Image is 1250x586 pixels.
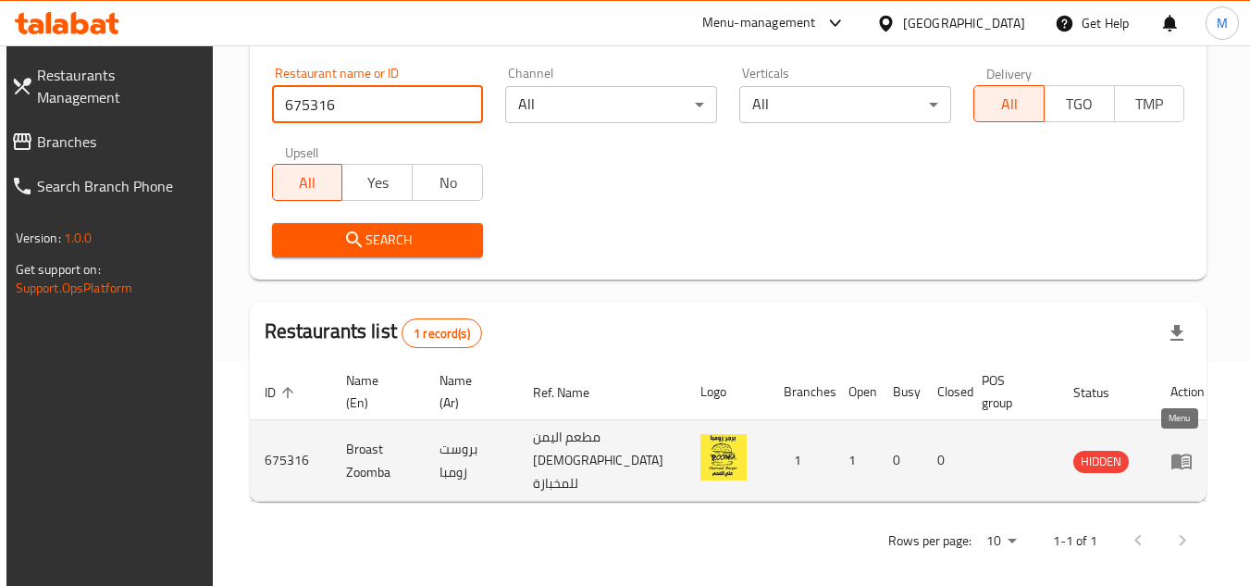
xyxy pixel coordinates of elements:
[1073,381,1133,404] span: Status
[272,223,484,257] button: Search
[973,85,1045,122] button: All
[350,169,405,196] span: Yes
[37,131,201,153] span: Branches
[16,257,101,281] span: Get support on:
[1114,85,1185,122] button: TMP
[37,64,201,108] span: Restaurants Management
[16,226,61,250] span: Version:
[982,91,1037,118] span: All
[1073,451,1129,472] span: HIDDEN
[280,169,336,196] span: All
[982,369,1036,414] span: POS group
[425,420,518,502] td: بروست زومبا
[37,175,201,197] span: Search Branch Phone
[272,22,1185,50] h2: Restaurant search
[439,369,496,414] span: Name (Ar)
[878,364,922,420] th: Busy
[922,364,967,420] th: Closed
[1044,85,1115,122] button: TGO
[739,86,951,123] div: All
[64,226,93,250] span: 1.0.0
[533,381,613,404] span: Ref. Name
[834,364,878,420] th: Open
[250,364,1219,502] table: enhanced table
[686,364,769,420] th: Logo
[1122,91,1178,118] span: TMP
[16,276,133,300] a: Support.OpsPlatform
[346,369,402,414] span: Name (En)
[287,229,469,252] span: Search
[518,420,686,502] td: مطعم اليمن [DEMOGRAPHIC_DATA] للمخبازة
[505,86,717,123] div: All
[265,381,300,404] span: ID
[1155,311,1199,355] div: Export file
[878,420,922,502] td: 0
[979,528,1023,555] div: Rows per page:
[922,420,967,502] td: 0
[986,67,1033,80] label: Delivery
[265,318,482,348] h2: Restaurants list
[769,364,834,420] th: Branches
[903,13,1025,33] div: [GEOGRAPHIC_DATA]
[420,169,476,196] span: No
[272,164,343,201] button: All
[402,325,481,343] span: 1 record(s)
[769,420,834,502] td: 1
[331,420,425,502] td: Broast Zoomba
[285,145,319,158] label: Upsell
[888,530,972,553] p: Rows per page:
[250,420,331,502] td: 675316
[1156,364,1219,420] th: Action
[1217,13,1228,33] span: M
[1073,451,1129,473] div: HIDDEN
[702,12,816,34] div: Menu-management
[341,164,413,201] button: Yes
[1053,530,1097,553] p: 1-1 of 1
[402,318,482,348] div: Total records count
[700,434,747,480] img: Broast Zoomba
[272,86,484,123] input: Search for restaurant name or ID..
[834,420,878,502] td: 1
[1052,91,1108,118] span: TGO
[412,164,483,201] button: No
